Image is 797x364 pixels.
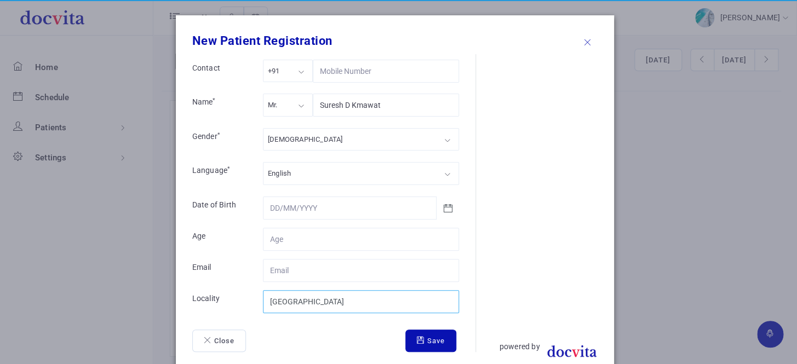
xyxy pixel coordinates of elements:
button: Close [192,330,246,353]
img: DocVita logo [540,339,603,363]
input: Age [263,228,459,251]
label: Gender [184,131,255,149]
div: Mr. [268,99,278,111]
div: [DEMOGRAPHIC_DATA] [268,133,343,146]
label: Name [184,96,255,115]
label: Date of Birth [184,199,255,215]
b: New Patient Registration [192,34,332,48]
label: Contact [184,62,255,81]
label: Age [184,230,255,246]
input: Mobile Number [313,60,459,83]
p: powered by [500,339,540,354]
input: Email [263,259,459,282]
button: Save [405,330,456,353]
input: Locality [263,290,459,313]
label: Locality [184,293,255,309]
div: English [268,167,291,180]
input: Name [313,94,459,117]
div: +91 [268,65,280,77]
label: Email [184,262,255,278]
input: DD/MM/YYYY [263,197,437,219]
label: Language [184,165,255,183]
